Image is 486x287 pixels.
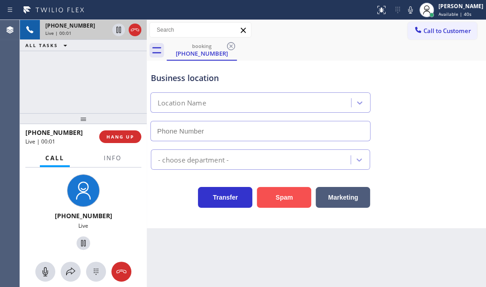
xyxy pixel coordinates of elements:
span: ALL TASKS [25,42,58,48]
span: Live [78,222,88,230]
button: Hold Customer [77,236,90,250]
button: Call [40,149,70,167]
span: Call [45,154,64,162]
div: Business location [151,72,370,84]
span: HANG UP [106,134,134,140]
button: Spam [257,187,311,208]
button: ALL TASKS [20,40,76,51]
span: [PHONE_NUMBER] [45,22,95,29]
span: Available | 40s [438,11,472,17]
button: HANG UP [99,130,141,143]
button: Hang up [129,24,141,36]
span: Live | 00:01 [45,30,72,36]
button: Mute [404,4,417,16]
div: (805) 929-7194 [168,40,236,60]
button: Hang up [111,262,131,282]
div: [PHONE_NUMBER] [168,49,236,57]
button: Info [98,149,127,167]
button: Hold Customer [112,24,125,36]
div: booking [168,43,236,49]
button: Open dialpad [86,262,106,282]
button: Open directory [61,262,81,282]
button: Marketing [316,187,370,208]
span: Call to Customer [423,27,471,35]
input: Phone Number [150,121,371,141]
button: Mute [35,262,55,282]
div: Location Name [158,98,206,108]
div: - choose department - [158,154,229,165]
button: Call to Customer [408,22,477,39]
input: Search [150,23,251,37]
span: Live | 00:01 [25,138,55,145]
span: Info [104,154,121,162]
span: [PHONE_NUMBER] [55,211,112,220]
div: [PERSON_NAME] [438,2,483,10]
span: [PHONE_NUMBER] [25,128,83,137]
button: Transfer [198,187,252,208]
